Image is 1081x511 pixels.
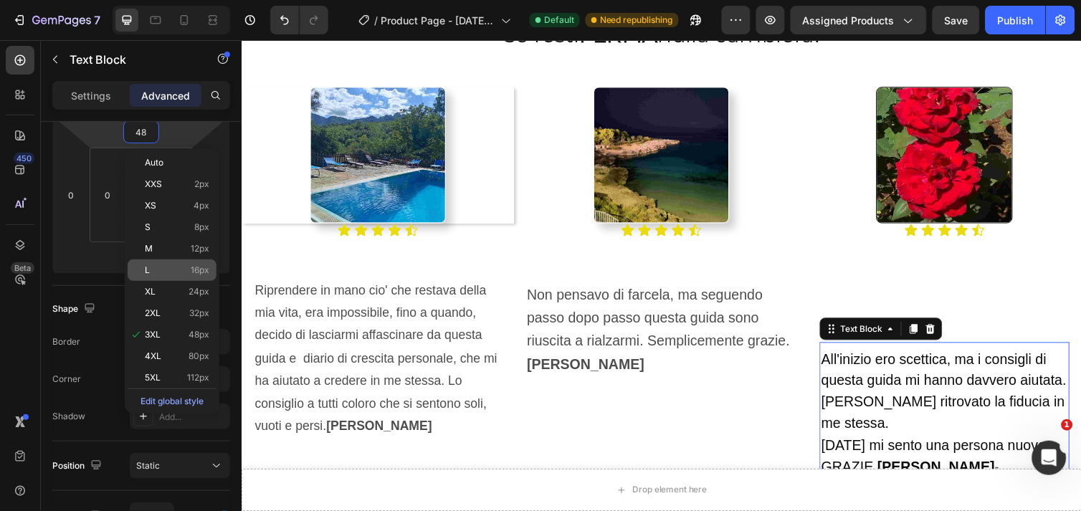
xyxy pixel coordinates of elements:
span: [PERSON_NAME] ritrovato la fiducia in me stessa. [594,363,843,401]
div: Beta [11,262,34,274]
div: Position [52,457,105,476]
span: 24px [189,287,209,297]
strong: [PERSON_NAME] [87,388,195,403]
button: 7 [6,6,107,34]
span: 112px [187,373,209,383]
span: [DATE] mi sento una persona nuova. GRAZIE. [594,407,827,445]
span: / [374,13,378,28]
div: Shadow [52,410,85,423]
strong: [PERSON_NAME] [651,429,771,445]
span: 1 [1062,419,1073,431]
div: Text Block [610,290,659,302]
span: Static [136,460,160,471]
img: gempages_573284264888501139-462cf915-46b3-455b-b0cc-a4b1462a09ce.jpg [361,48,500,187]
p: Advanced [141,88,190,103]
span: L [145,265,150,275]
span: M [145,244,153,254]
div: Add... [159,411,227,424]
div: Corner [52,373,81,386]
div: Drop element here [401,455,477,467]
div: Rich Text Editor. Editing area: main [592,315,848,451]
input: 0px [97,184,118,206]
span: XL [145,287,156,297]
span: Product Page - [DATE] 10:17:05 [381,13,495,28]
span: 48px [189,330,209,340]
span: 80px [189,351,209,361]
img: gempages_573284264888501139-bc83c7f5-3181-43d6-a84b-74d8a8407051.jpg [650,48,789,187]
span: 2XL [145,308,161,318]
iframe: Intercom live chat [1032,441,1067,475]
input: 3xl [127,121,156,143]
span: 16px [191,265,209,275]
p: Settings [71,88,111,103]
span: 8px [194,222,209,232]
div: Undo/Redo [270,6,328,34]
p: Text Block [70,51,191,68]
span: S [145,222,151,232]
div: Rich Text Editor. Editing area: main [291,248,570,347]
span: Non pensavo di farcela, ma seguendo passo dopo passo questa guida sono riuscita a rialzarmi. Semp... [292,253,562,340]
strong: [PERSON_NAME] [292,325,413,340]
button: Assigned Products [791,6,927,34]
span: - [771,431,776,445]
span: 4px [194,201,209,211]
p: Edit global style [128,388,216,411]
span: 12px [191,244,209,254]
span: Assigned Products [803,13,895,28]
span: 2px [194,179,209,189]
span: Auto [145,158,163,168]
span: 32px [189,308,209,318]
p: 7 [94,11,100,29]
p: Riprendere in mano cio' che restava della mia vita, era impossibile, fino a quando, decido di las... [14,245,267,408]
span: Save [945,14,968,27]
button: Static [130,453,230,479]
span: XXS [145,179,162,189]
input: 0 [60,184,82,206]
span: 4XL [145,351,161,361]
div: 450 [14,153,34,164]
span: 5XL [145,373,161,383]
iframe: Design area [241,40,1081,511]
div: Publish [998,13,1034,28]
div: Border [52,335,80,348]
span: XS [145,201,156,211]
button: Publish [986,6,1046,34]
div: Shape [52,300,98,319]
span: Default [544,14,574,27]
img: gempages_573284264888501139-7673c2a9-4bec-4a03-845c-91e64b3f7181.jpg [70,48,209,187]
span: Need republishing [600,14,673,27]
span: All'inizio ero scettica, ma i consigli di questa guida mi hanno davvero aiutata. [594,319,844,357]
button: Save [933,6,980,34]
span: 3XL [145,330,161,340]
